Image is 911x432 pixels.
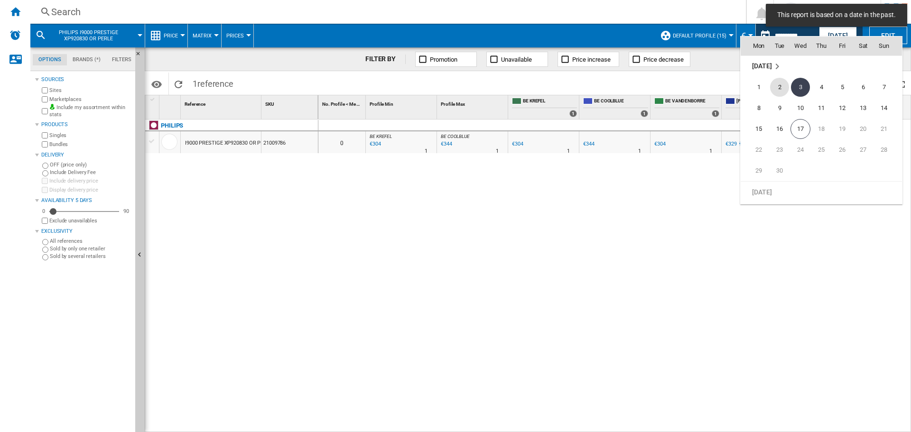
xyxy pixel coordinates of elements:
[741,119,769,139] td: Monday September 15 2025
[752,62,772,70] span: [DATE]
[741,77,769,98] td: Monday September 1 2025
[752,188,772,195] span: [DATE]
[770,78,789,97] span: 2
[774,10,899,20] span: This report is based on a date in the past.
[812,99,831,118] span: 11
[769,77,790,98] td: Tuesday September 2 2025
[741,77,902,98] tr: Week 1
[790,139,811,160] td: Wednesday September 24 2025
[790,77,811,98] td: Wednesday September 3 2025
[741,98,902,119] tr: Week 2
[811,98,832,119] td: Thursday September 11 2025
[811,77,832,98] td: Thursday September 4 2025
[853,139,874,160] td: Saturday September 27 2025
[741,37,769,55] th: Mon
[853,77,874,98] td: Saturday September 6 2025
[749,119,768,138] span: 15
[874,78,893,97] span: 7
[874,99,893,118] span: 14
[770,99,789,118] span: 9
[769,37,790,55] th: Tue
[832,139,853,160] td: Friday September 26 2025
[811,139,832,160] td: Thursday September 25 2025
[741,139,902,160] tr: Week 4
[854,78,873,97] span: 6
[874,37,902,55] th: Sun
[741,37,902,204] md-calendar: Calendar
[749,78,768,97] span: 1
[790,119,811,139] td: Wednesday September 17 2025
[790,119,810,139] span: 17
[790,98,811,119] td: Wednesday September 10 2025
[741,181,902,202] tr: Week undefined
[833,78,852,97] span: 5
[874,119,902,139] td: Sunday September 21 2025
[832,119,853,139] td: Friday September 19 2025
[769,139,790,160] td: Tuesday September 23 2025
[812,78,831,97] span: 4
[790,37,811,55] th: Wed
[741,160,902,182] tr: Week 5
[874,77,902,98] td: Sunday September 7 2025
[854,99,873,118] span: 13
[769,119,790,139] td: Tuesday September 16 2025
[741,139,769,160] td: Monday September 22 2025
[741,119,902,139] tr: Week 3
[749,99,768,118] span: 8
[853,119,874,139] td: Saturday September 20 2025
[741,160,769,182] td: Monday September 29 2025
[769,98,790,119] td: Tuesday September 9 2025
[811,37,832,55] th: Thu
[832,37,853,55] th: Fri
[853,98,874,119] td: Saturday September 13 2025
[833,99,852,118] span: 12
[832,77,853,98] td: Friday September 5 2025
[741,55,902,77] td: September 2025
[741,98,769,119] td: Monday September 8 2025
[874,139,902,160] td: Sunday September 28 2025
[853,37,874,55] th: Sat
[791,78,810,97] span: 3
[874,98,902,119] td: Sunday September 14 2025
[811,119,832,139] td: Thursday September 18 2025
[832,98,853,119] td: Friday September 12 2025
[741,55,902,77] tr: Week undefined
[769,160,790,182] td: Tuesday September 30 2025
[770,119,789,138] span: 16
[791,99,810,118] span: 10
